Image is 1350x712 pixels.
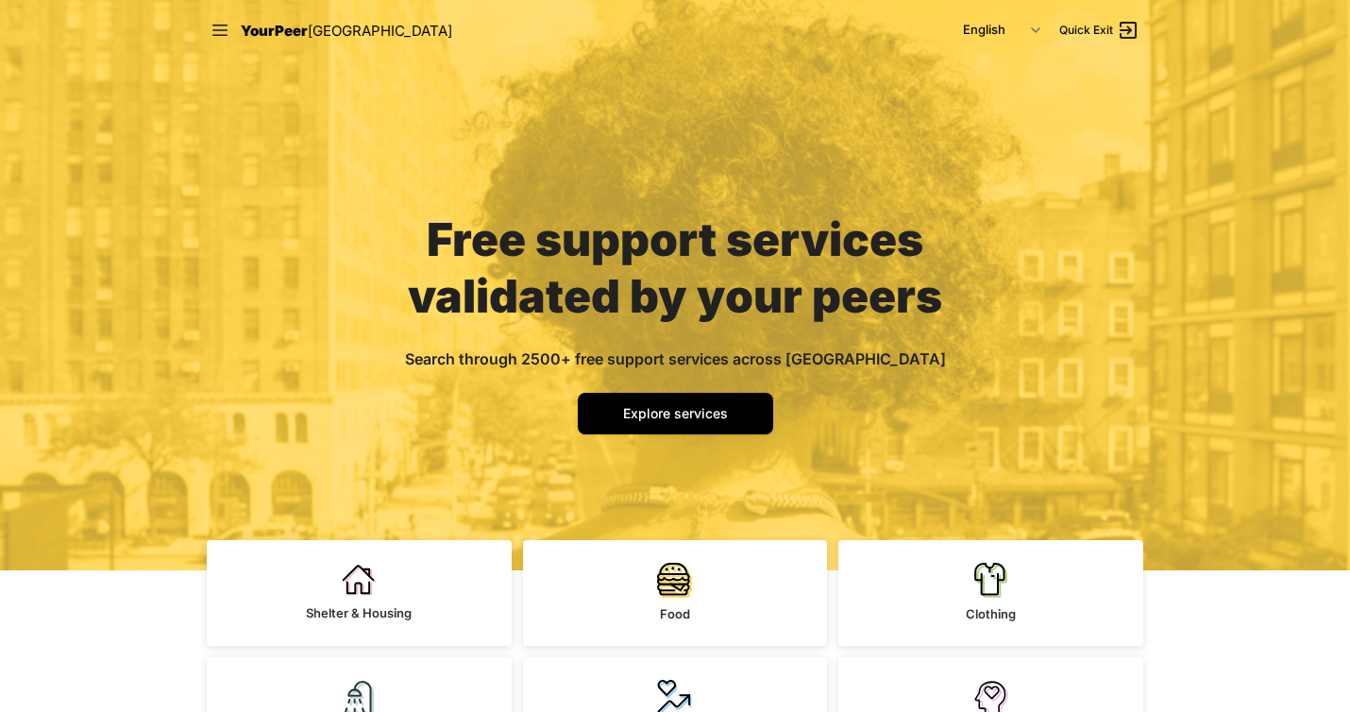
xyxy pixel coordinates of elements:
a: Explore services [578,393,773,434]
a: Food [523,540,828,646]
span: Explore services [623,405,728,421]
a: Quick Exit [1059,19,1139,42]
a: Shelter & Housing [207,540,512,646]
span: Search through 2500+ free support services across [GEOGRAPHIC_DATA] [405,349,946,368]
span: Quick Exit [1059,23,1113,38]
span: Clothing [966,606,1016,621]
span: Shelter & Housing [306,605,412,620]
a: Clothing [838,540,1143,646]
span: Food [660,606,690,621]
span: YourPeer [241,22,308,40]
span: [GEOGRAPHIC_DATA] [308,22,452,40]
a: YourPeer[GEOGRAPHIC_DATA] [241,19,452,42]
span: Free support services validated by your peers [408,212,942,324]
